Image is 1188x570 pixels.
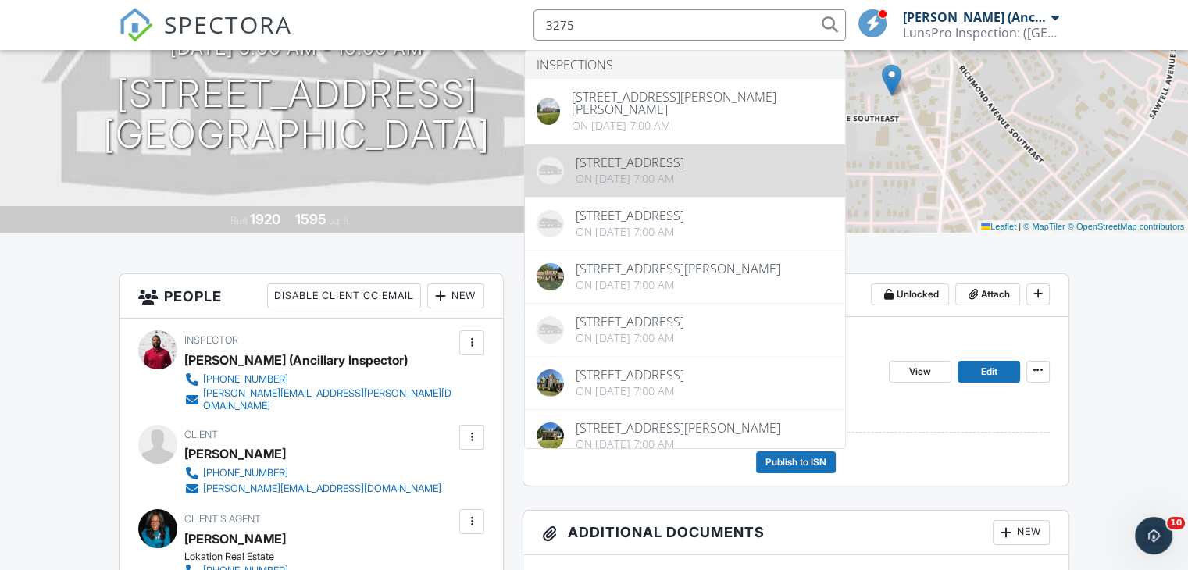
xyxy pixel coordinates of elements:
[329,215,351,226] span: sq. ft.
[572,91,833,116] div: [STREET_ADDRESS][PERSON_NAME][PERSON_NAME]
[537,157,564,184] img: house-placeholder-square-ca63347ab8c70e15b013bc22427d3df0f7f082c62ce06d78aee8ec4e70df452f.jpg
[230,215,248,226] span: Built
[184,550,376,563] div: Lokation Real Estate
[576,226,684,238] div: On [DATE] 7:00 am
[184,481,441,497] a: [PERSON_NAME][EMAIL_ADDRESS][DOMAIN_NAME]
[537,210,564,237] img: house-placeholder-square-ca63347ab8c70e15b013bc22427d3df0f7f082c62ce06d78aee8ec4e70df452f.jpg
[119,21,292,54] a: SPECTORA
[981,222,1016,231] a: Leaflet
[184,387,455,412] a: [PERSON_NAME][EMAIL_ADDRESS][PERSON_NAME][DOMAIN_NAME]
[170,37,423,59] h3: [DATE] 9:00 am - 10:00 am
[537,369,564,397] img: 9394806%2Fcover_photos%2FfeODd0nsSnwQvYNvKIhF%2Foriginal.jpg
[1068,222,1184,231] a: © OpenStreetMap contributors
[103,73,491,156] h1: [STREET_ADDRESS] [GEOGRAPHIC_DATA]
[903,9,1047,25] div: [PERSON_NAME] (Ancillary Inspector)
[267,283,421,308] div: Disable Client CC Email
[882,64,901,96] img: Marker
[525,198,845,250] a: [STREET_ADDRESS] On [DATE] 7:00 am
[572,119,833,132] div: On [DATE] 7:00 am
[537,263,564,290] img: 9502704%2Fcover_photos%2FHTyRYXcqvNAoH8odimBq%2Foriginal.jpg
[203,483,441,495] div: [PERSON_NAME][EMAIL_ADDRESS][DOMAIN_NAME]
[525,51,845,79] li: Inspections
[119,8,153,42] img: The Best Home Inspection Software - Spectora
[295,211,326,227] div: 1595
[427,283,484,308] div: New
[576,422,780,434] div: [STREET_ADDRESS][PERSON_NAME]
[1135,517,1172,554] iframe: Intercom live chat
[184,348,408,372] div: [PERSON_NAME] (Ancillary Inspector)
[525,79,845,144] a: [STREET_ADDRESS][PERSON_NAME][PERSON_NAME] On [DATE] 7:00 am
[203,373,288,386] div: [PHONE_NUMBER]
[537,98,560,125] img: 8588230%2Fcover_photos%2FWTigWrDVZojJNRaUhqdG%2Foriginal.8588230-1746106786297
[576,173,684,185] div: On [DATE] 7:00 am
[576,369,684,381] div: [STREET_ADDRESS]
[576,279,780,291] div: On [DATE] 7:00 am
[184,442,286,465] div: [PERSON_NAME]
[1167,517,1185,529] span: 10
[993,520,1050,545] div: New
[164,8,292,41] span: SPECTORA
[184,527,286,550] div: [PERSON_NAME]
[525,251,845,303] a: [STREET_ADDRESS][PERSON_NAME] On [DATE] 7:00 am
[576,262,780,275] div: [STREET_ADDRESS][PERSON_NAME]
[903,25,1059,41] div: LunsPro Inspection: (Atlanta)
[576,332,684,344] div: On [DATE] 7:00 am
[576,156,684,169] div: [STREET_ADDRESS]
[576,315,684,328] div: [STREET_ADDRESS]
[525,144,845,197] a: [STREET_ADDRESS] On [DATE] 7:00 am
[184,429,218,440] span: Client
[1019,222,1021,231] span: |
[576,438,780,451] div: On [DATE] 7:00 am
[203,387,455,412] div: [PERSON_NAME][EMAIL_ADDRESS][PERSON_NAME][DOMAIN_NAME]
[576,209,684,222] div: [STREET_ADDRESS]
[537,316,564,344] img: house-placeholder-square-ca63347ab8c70e15b013bc22427d3df0f7f082c62ce06d78aee8ec4e70df452f.jpg
[523,511,1068,555] h3: Additional Documents
[203,467,288,479] div: [PHONE_NUMBER]
[1023,222,1065,231] a: © MapTiler
[576,385,684,397] div: On [DATE] 7:00 am
[250,211,280,227] div: 1920
[525,410,845,462] a: [STREET_ADDRESS][PERSON_NAME] On [DATE] 7:00 am
[184,372,455,387] a: [PHONE_NUMBER]
[525,357,845,409] a: [STREET_ADDRESS] On [DATE] 7:00 am
[533,9,846,41] input: Search everything...
[525,304,845,356] a: [STREET_ADDRESS] On [DATE] 7:00 am
[120,274,503,319] h3: People
[537,422,564,450] img: 9335000%2Fcover_photos%2FyJwn8l2UeBLmjagpkLNQ%2Foriginal.9335000-1756477818979
[184,334,238,346] span: Inspector
[184,513,261,525] span: Client's Agent
[184,465,441,481] a: [PHONE_NUMBER]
